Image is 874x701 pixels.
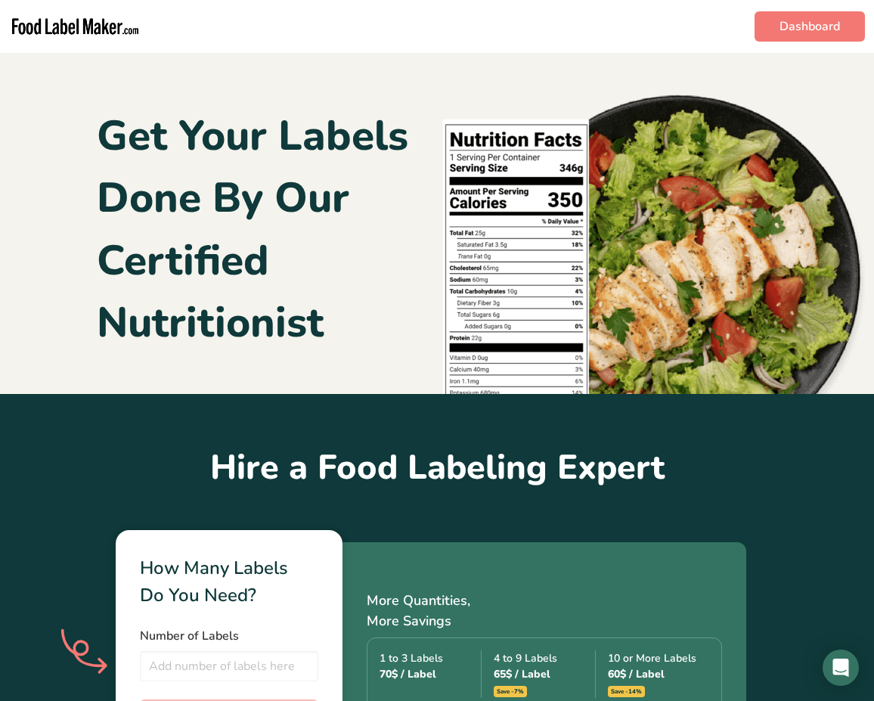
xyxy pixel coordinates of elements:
[494,666,595,682] div: 65$ / Label
[494,686,527,697] span: Save -7%
[380,666,481,682] div: 70$ / Label
[140,628,239,644] span: Number of Labels
[608,666,709,682] div: 60$ / Label
[608,650,709,698] div: 10 or More Labels
[9,6,141,47] img: Food Label Maker
[380,650,482,698] div: 1 to 3 Labels
[140,651,318,681] input: Add number of labels here
[97,105,420,355] h1: Get Your Labels Done By Our Certified Nutritionist
[420,65,874,394] img: header-img.b4fd922.png
[755,11,865,42] a: Dashboard
[823,650,859,686] div: Open Intercom Messenger
[494,650,596,698] div: 4 to 9 Labels
[367,591,722,631] p: More Quantities, More Savings
[140,554,318,609] div: How Many Labels Do You Need?
[608,686,645,697] span: Save -14%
